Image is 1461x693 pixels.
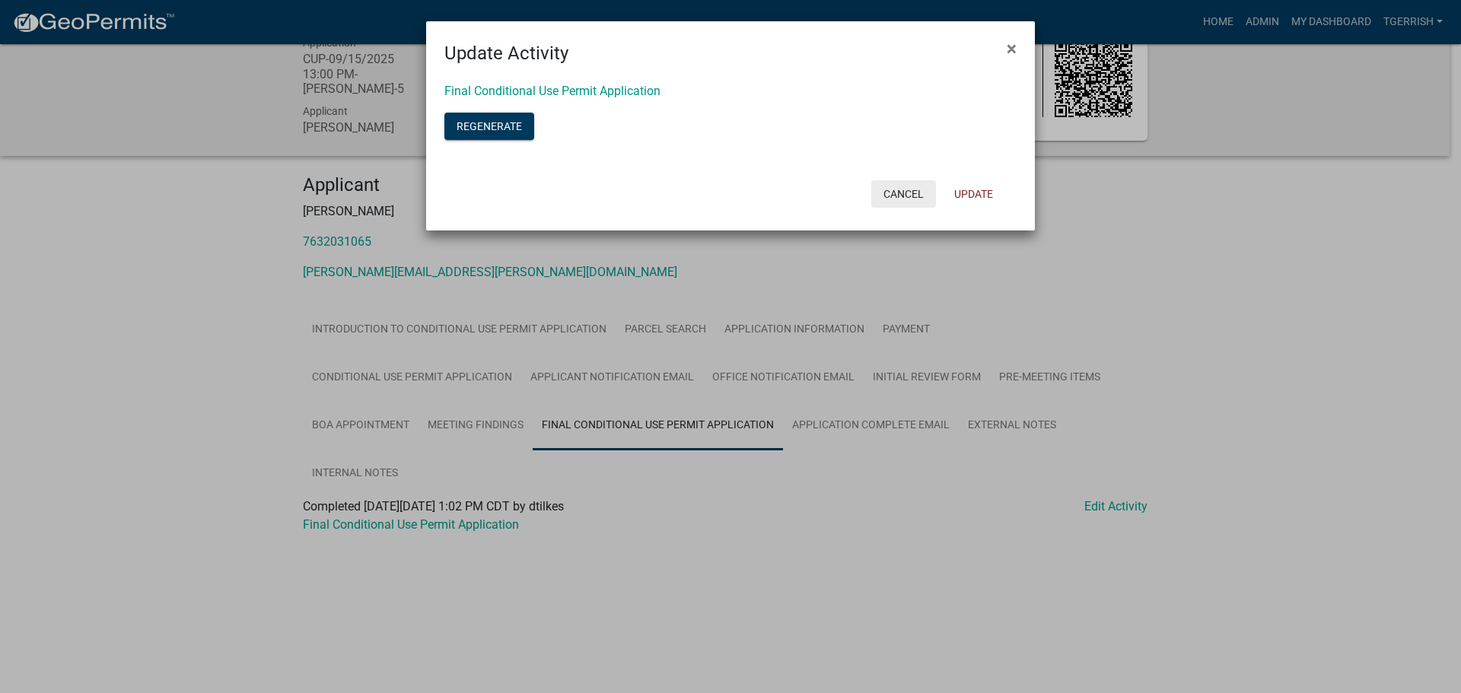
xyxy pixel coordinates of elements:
[444,40,568,67] h4: Update Activity
[444,84,660,98] a: Final Conditional Use Permit Application
[444,113,534,140] button: Regenerate
[444,120,534,135] wm-modal-confirm: Regenerate
[995,27,1029,70] button: Close
[1007,38,1017,59] span: ×
[942,180,1005,208] button: Update
[871,180,936,208] button: Cancel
